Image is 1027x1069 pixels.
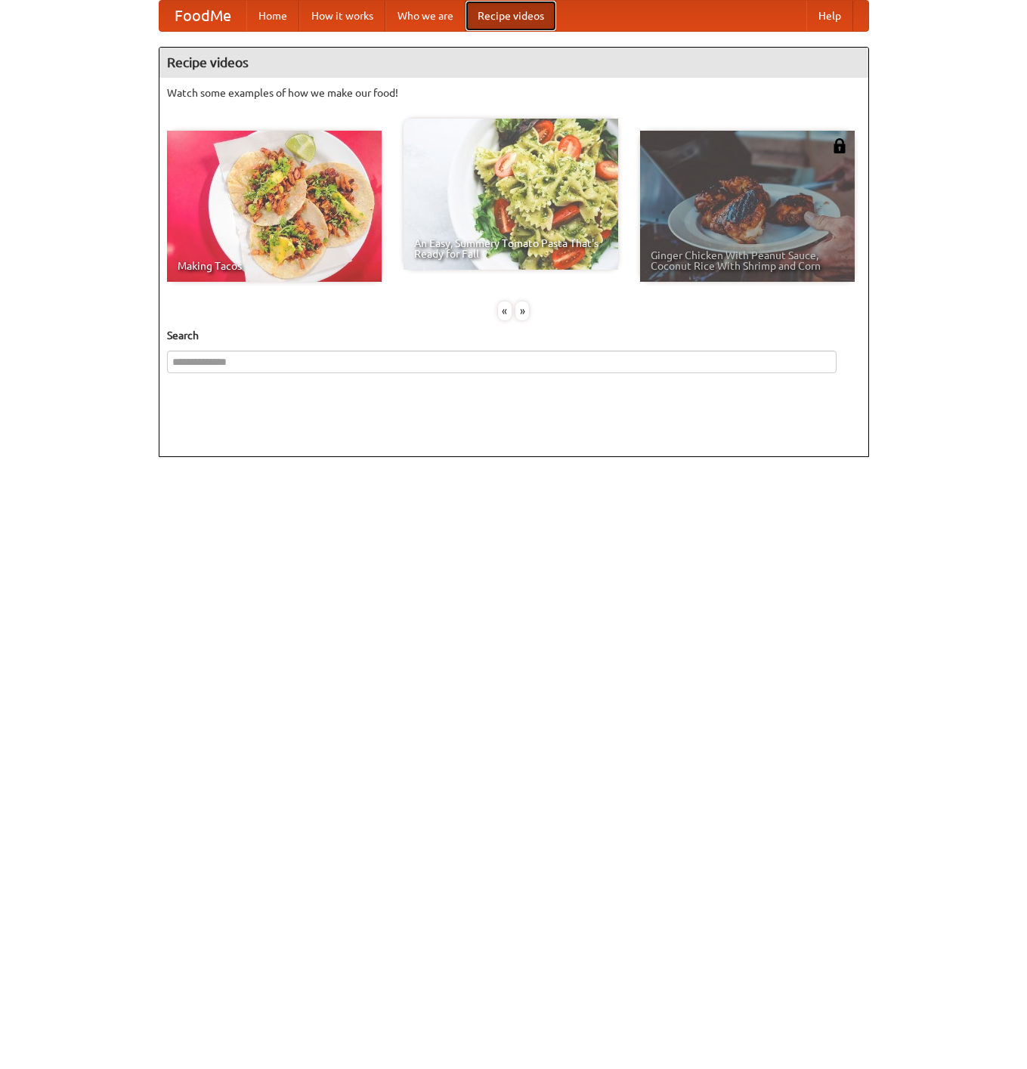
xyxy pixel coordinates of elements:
span: An Easy, Summery Tomato Pasta That's Ready for Fall [414,238,608,259]
a: Home [246,1,299,31]
a: Making Tacos [167,131,382,282]
h5: Search [167,328,861,343]
div: » [515,301,529,320]
span: Making Tacos [178,261,371,271]
a: Who we are [385,1,466,31]
a: Recipe videos [466,1,556,31]
a: An Easy, Summery Tomato Pasta That's Ready for Fall [404,119,618,270]
div: « [498,301,512,320]
a: FoodMe [159,1,246,31]
a: How it works [299,1,385,31]
a: Help [806,1,853,31]
img: 483408.png [832,138,847,153]
p: Watch some examples of how we make our food! [167,85,861,100]
h4: Recipe videos [159,48,868,78]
